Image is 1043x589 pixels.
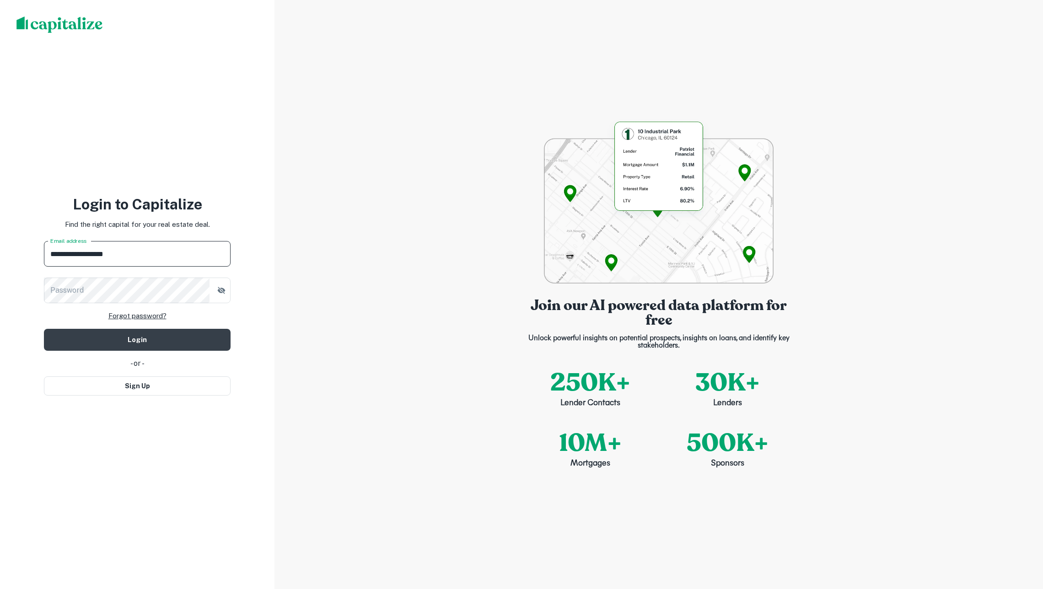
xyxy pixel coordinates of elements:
[16,16,103,33] img: capitalize-logo.png
[44,358,231,369] div: - or -
[570,458,610,470] p: Mortgages
[108,311,167,321] a: Forgot password?
[521,298,796,327] p: Join our AI powered data platform for free
[44,193,231,215] h3: Login to Capitalize
[711,458,744,470] p: Sponsors
[50,237,86,245] label: Email address
[44,376,231,396] button: Sign Up
[521,335,796,349] p: Unlock powerful insights on potential prospects, insights on loans, and identify key stakeholders.
[44,329,231,351] button: Login
[544,119,773,284] img: login-bg
[695,364,760,401] p: 30K+
[550,364,630,401] p: 250K+
[997,516,1043,560] iframe: Chat Widget
[65,219,210,230] p: Find the right capital for your real estate deal.
[713,397,742,410] p: Lenders
[687,424,769,461] p: 500K+
[559,424,622,461] p: 10M+
[560,397,620,410] p: Lender Contacts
